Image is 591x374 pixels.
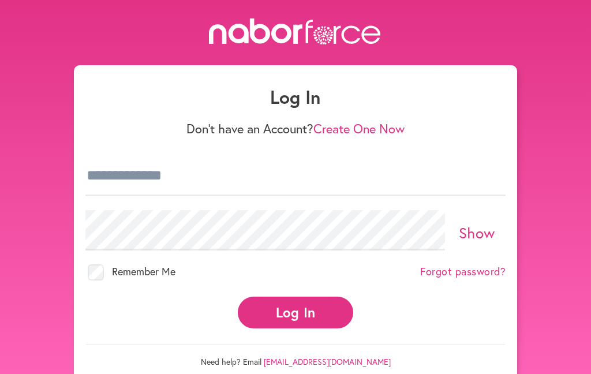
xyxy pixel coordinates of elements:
[85,121,506,136] p: Don't have an Account?
[313,120,405,137] a: Create One Now
[85,344,506,367] p: Need help? Email
[238,297,353,328] button: Log In
[420,265,506,278] a: Forgot password?
[112,264,175,278] span: Remember Me
[459,223,495,242] a: Show
[264,356,391,367] a: [EMAIL_ADDRESS][DOMAIN_NAME]
[85,86,506,108] h1: Log In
